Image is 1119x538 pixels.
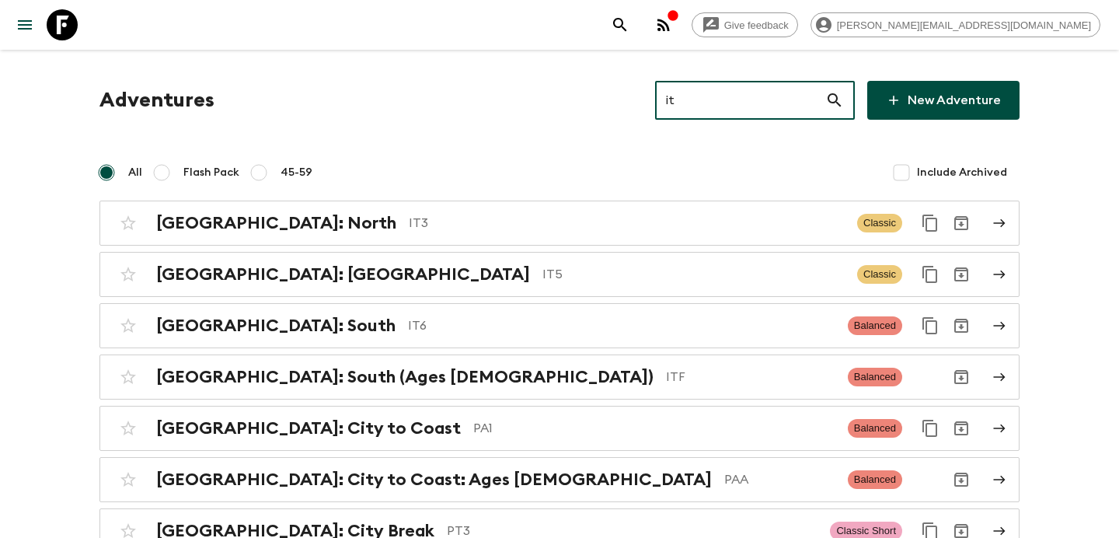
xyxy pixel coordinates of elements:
[156,213,396,233] h2: [GEOGRAPHIC_DATA]: North
[99,457,1020,502] a: [GEOGRAPHIC_DATA]: City to Coast: Ages [DEMOGRAPHIC_DATA]PAABalancedArchive
[156,264,530,285] h2: [GEOGRAPHIC_DATA]: [GEOGRAPHIC_DATA]
[915,413,946,444] button: Duplicate for 45-59
[156,316,396,336] h2: [GEOGRAPHIC_DATA]: South
[946,208,977,239] button: Archive
[946,362,977,393] button: Archive
[946,310,977,341] button: Archive
[655,79,825,122] input: e.g. AR1, Argentina
[857,214,902,232] span: Classic
[99,406,1020,451] a: [GEOGRAPHIC_DATA]: City to CoastPA1BalancedDuplicate for 45-59Archive
[99,252,1020,297] a: [GEOGRAPHIC_DATA]: [GEOGRAPHIC_DATA]IT5ClassicDuplicate for 45-59Archive
[409,214,845,232] p: IT3
[946,413,977,444] button: Archive
[156,367,654,387] h2: [GEOGRAPHIC_DATA]: South (Ages [DEMOGRAPHIC_DATA])
[9,9,40,40] button: menu
[473,419,835,438] p: PA1
[156,418,461,438] h2: [GEOGRAPHIC_DATA]: City to Coast
[99,303,1020,348] a: [GEOGRAPHIC_DATA]: SouthIT6BalancedDuplicate for 45-59Archive
[692,12,798,37] a: Give feedback
[810,12,1100,37] div: [PERSON_NAME][EMAIL_ADDRESS][DOMAIN_NAME]
[848,470,902,489] span: Balanced
[281,165,312,180] span: 45-59
[724,470,835,489] p: PAA
[666,368,835,386] p: ITF
[857,265,902,284] span: Classic
[915,259,946,290] button: Duplicate for 45-59
[99,355,1020,400] a: [GEOGRAPHIC_DATA]: South (Ages [DEMOGRAPHIC_DATA])ITFBalancedArchive
[156,470,712,490] h2: [GEOGRAPHIC_DATA]: City to Coast: Ages [DEMOGRAPHIC_DATA]
[867,81,1020,120] a: New Adventure
[946,259,977,290] button: Archive
[542,265,845,284] p: IT5
[99,201,1020,246] a: [GEOGRAPHIC_DATA]: NorthIT3ClassicDuplicate for 45-59Archive
[917,165,1007,180] span: Include Archived
[915,310,946,341] button: Duplicate for 45-59
[408,316,835,335] p: IT6
[99,85,214,116] h1: Adventures
[183,165,239,180] span: Flash Pack
[848,419,902,438] span: Balanced
[605,9,636,40] button: search adventures
[128,165,142,180] span: All
[828,19,1100,31] span: [PERSON_NAME][EMAIL_ADDRESS][DOMAIN_NAME]
[848,316,902,335] span: Balanced
[848,368,902,386] span: Balanced
[915,208,946,239] button: Duplicate for 45-59
[946,464,977,495] button: Archive
[716,19,797,31] span: Give feedback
